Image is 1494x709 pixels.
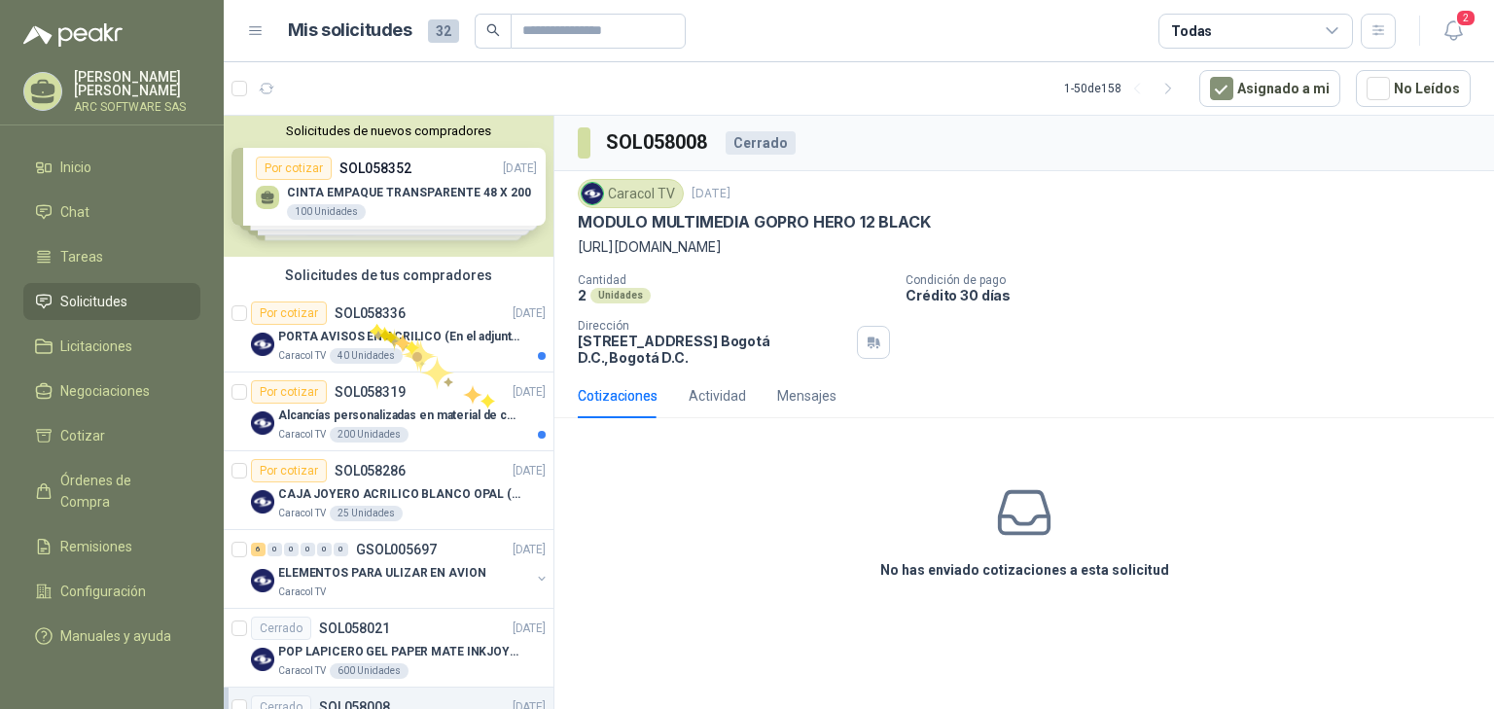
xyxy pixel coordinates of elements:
[578,385,658,407] div: Cotizaciones
[513,620,546,638] p: [DATE]
[267,543,282,556] div: 0
[278,585,326,600] p: Caracol TV
[278,643,520,661] p: POP LAPICERO GEL PAPER MATE INKJOY 0.7 (Revisar el adjunto)
[251,459,327,482] div: Por cotizar
[224,257,553,294] div: Solicitudes de tus compradores
[23,573,200,610] a: Configuración
[726,131,796,155] div: Cerrado
[60,581,146,602] span: Configuración
[1356,70,1471,107] button: No Leídos
[23,462,200,520] a: Órdenes de Compra
[60,470,182,513] span: Órdenes de Compra
[74,101,200,113] p: ARC SOFTWARE SAS
[334,543,348,556] div: 0
[513,383,546,402] p: [DATE]
[23,23,123,47] img: Logo peakr
[23,328,200,365] a: Licitaciones
[330,427,409,443] div: 200 Unidades
[486,23,500,37] span: search
[60,625,171,647] span: Manuales y ayuda
[60,536,132,557] span: Remisiones
[578,319,849,333] p: Dirección
[60,425,105,446] span: Cotizar
[590,288,651,303] div: Unidades
[330,348,403,364] div: 40 Unidades
[578,212,930,232] p: MODULO MULTIMEDIA GOPRO HERO 12 BLACK
[278,485,520,504] p: CAJA JOYERO ACRILICO BLANCO OPAL (En el adjunto mas detalle)
[23,149,200,186] a: Inicio
[251,380,327,404] div: Por cotizar
[251,490,274,514] img: Company Logo
[428,19,459,43] span: 32
[251,301,327,325] div: Por cotizar
[578,273,890,287] p: Cantidad
[1436,14,1471,49] button: 2
[906,273,1486,287] p: Condición de pago
[23,238,200,275] a: Tareas
[60,291,127,312] span: Solicitudes
[284,543,299,556] div: 0
[278,506,326,521] p: Caracol TV
[578,287,587,303] p: 2
[231,124,546,138] button: Solicitudes de nuevos compradores
[880,559,1169,581] h3: No has enviado cotizaciones a esta solicitud
[224,609,553,688] a: CerradoSOL058021[DATE] Company LogoPOP LAPICERO GEL PAPER MATE INKJOY 0.7 (Revisar el adjunto)Car...
[1064,73,1184,104] div: 1 - 50 de 158
[689,385,746,407] div: Actividad
[251,648,274,671] img: Company Logo
[23,194,200,230] a: Chat
[692,185,730,203] p: [DATE]
[60,246,103,267] span: Tareas
[777,385,836,407] div: Mensajes
[356,543,437,556] p: GSOL005697
[330,506,403,521] div: 25 Unidades
[278,564,485,583] p: ELEMENTOS PARA ULIZAR EN AVION
[1455,9,1476,27] span: 2
[513,304,546,323] p: [DATE]
[335,385,406,399] p: SOL058319
[319,621,390,635] p: SOL058021
[906,287,1486,303] p: Crédito 30 días
[578,236,1471,258] p: [URL][DOMAIN_NAME]
[330,663,409,679] div: 600 Unidades
[251,617,311,640] div: Cerrado
[513,462,546,480] p: [DATE]
[23,618,200,655] a: Manuales y ayuda
[335,464,406,478] p: SOL058286
[60,201,89,223] span: Chat
[60,380,150,402] span: Negociaciones
[278,328,520,346] p: PORTA AVISOS EN ACRILICO (En el adjunto mas informacion)
[578,333,849,366] p: [STREET_ADDRESS] Bogotá D.C. , Bogotá D.C.
[278,348,326,364] p: Caracol TV
[224,372,553,451] a: Por cotizarSOL058319[DATE] Company LogoAlcancías personalizadas en material de cerámica (VER ADJU...
[278,407,520,425] p: Alcancías personalizadas en material de cerámica (VER ADJUNTO)
[578,179,684,208] div: Caracol TV
[251,411,274,435] img: Company Logo
[23,283,200,320] a: Solicitudes
[335,306,406,320] p: SOL058336
[301,543,315,556] div: 0
[513,541,546,559] p: [DATE]
[60,336,132,357] span: Licitaciones
[1171,20,1212,42] div: Todas
[582,183,603,204] img: Company Logo
[251,538,550,600] a: 6 0 0 0 0 0 GSOL005697[DATE] Company LogoELEMENTOS PARA ULIZAR EN AVIONCaracol TV
[278,663,326,679] p: Caracol TV
[74,70,200,97] p: [PERSON_NAME] [PERSON_NAME]
[251,569,274,592] img: Company Logo
[606,127,710,158] h3: SOL058008
[23,417,200,454] a: Cotizar
[23,372,200,409] a: Negociaciones
[23,528,200,565] a: Remisiones
[278,427,326,443] p: Caracol TV
[60,157,91,178] span: Inicio
[224,294,553,372] a: Por cotizarSOL058336[DATE] Company LogoPORTA AVISOS EN ACRILICO (En el adjunto mas informacion)Ca...
[224,116,553,257] div: Solicitudes de nuevos compradoresPor cotizarSOL058352[DATE] CINTA EMPAQUE TRANSPARENTE 48 X 20010...
[224,451,553,530] a: Por cotizarSOL058286[DATE] Company LogoCAJA JOYERO ACRILICO BLANCO OPAL (En el adjunto mas detall...
[317,543,332,556] div: 0
[1199,70,1340,107] button: Asignado a mi
[288,17,412,45] h1: Mis solicitudes
[251,543,266,556] div: 6
[251,333,274,356] img: Company Logo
